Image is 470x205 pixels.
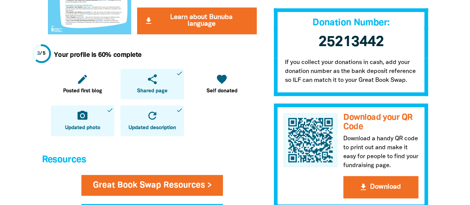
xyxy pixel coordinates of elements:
span: Resources [42,156,86,164]
button: get_appDownload [343,176,418,198]
i: edit [77,73,88,85]
span: Updated photo [65,124,100,132]
div: / 5 [37,50,46,57]
i: get_app [144,16,153,25]
a: Great Book Swap Resources > [81,175,223,196]
i: get_app [359,183,368,192]
i: done [176,107,183,113]
a: camera_altUpdated photodone [51,105,114,136]
a: refreshUpdated descriptiondone [120,105,184,136]
a: favoriteSelf donated [190,69,253,100]
i: done [107,107,113,113]
button: get_app Learn about Bunuba language [137,7,256,34]
a: shareShared pagedone [120,69,184,100]
span: 3 [37,51,40,55]
span: Self donated [206,87,237,95]
span: Shared page [137,87,168,95]
span: Donation Number: [312,19,389,27]
i: favorite [216,73,228,85]
h3: Download your QR Code [343,113,418,131]
img: QR Code for St Pat's Great Book Swap [283,113,338,167]
i: camera_alt [77,110,88,122]
p: If you collect your donations in cash, add your donation number as the bank deposit reference so ... [274,58,428,96]
span: 25213442 [318,35,384,49]
i: done [176,70,183,77]
strong: Your profile is 60% complete [54,52,142,58]
i: refresh [146,110,158,122]
span: Posted first blog [63,87,102,95]
i: share [146,73,158,85]
span: Updated description [129,124,176,132]
a: editPosted first blog [51,69,114,100]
